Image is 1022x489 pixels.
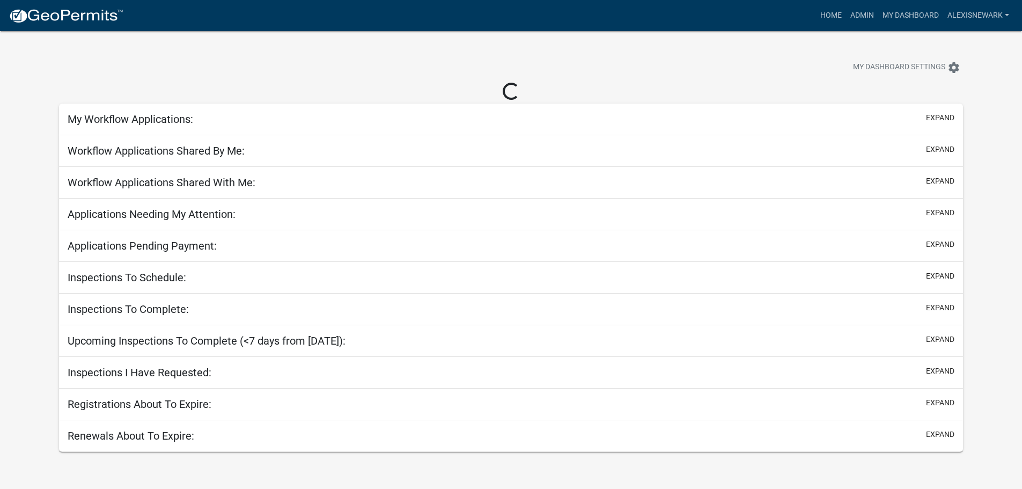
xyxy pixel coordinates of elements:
[947,61,960,74] i: settings
[68,176,255,189] h5: Workflow Applications Shared With Me:
[853,61,945,74] span: My Dashboard Settings
[68,208,236,221] h5: Applications Needing My Attention:
[68,303,189,316] h5: Inspections To Complete:
[926,429,954,440] button: expand
[926,112,954,123] button: expand
[68,429,194,442] h5: Renewals About To Expire:
[68,366,211,379] h5: Inspections I Have Requested:
[68,144,245,157] h5: Workflow Applications Shared By Me:
[926,144,954,155] button: expand
[926,271,954,282] button: expand
[68,271,186,284] h5: Inspections To Schedule:
[844,57,969,78] button: My Dashboard Settingssettings
[926,334,954,345] button: expand
[926,239,954,250] button: expand
[816,5,846,26] a: Home
[68,239,217,252] h5: Applications Pending Payment:
[943,5,1013,26] a: alexisnewark
[68,334,345,347] h5: Upcoming Inspections To Complete (<7 days from [DATE]):
[68,113,193,126] h5: My Workflow Applications:
[846,5,878,26] a: Admin
[926,207,954,218] button: expand
[926,366,954,377] button: expand
[68,398,211,411] h5: Registrations About To Expire:
[926,302,954,313] button: expand
[926,176,954,187] button: expand
[926,397,954,408] button: expand
[878,5,943,26] a: My Dashboard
